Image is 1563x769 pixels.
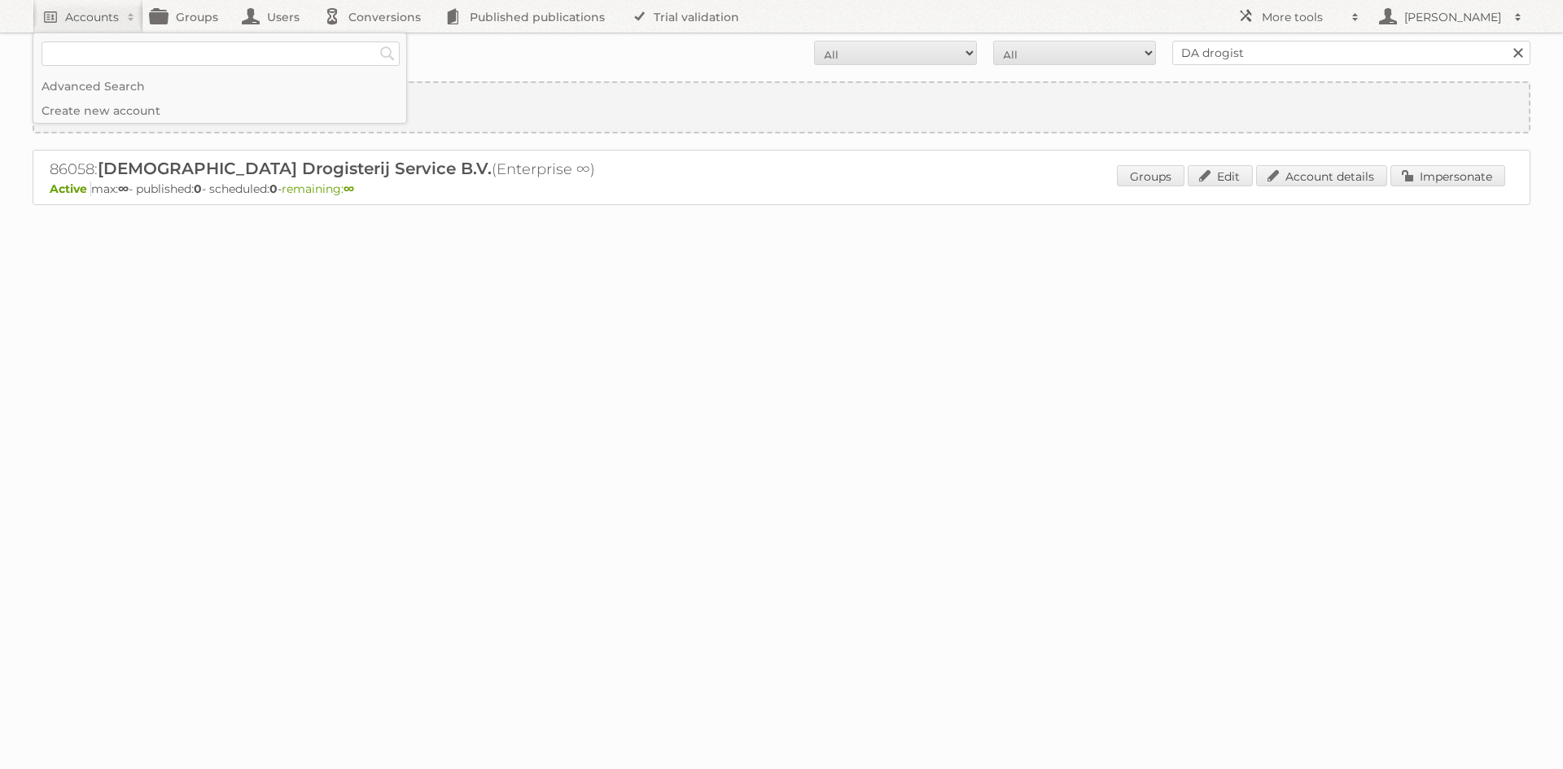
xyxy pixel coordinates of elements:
span: Active [50,181,91,196]
strong: ∞ [344,181,354,196]
a: Groups [1117,165,1184,186]
a: Account details [1256,165,1387,186]
span: [DEMOGRAPHIC_DATA] Drogisterij Service B.V. [98,159,492,178]
strong: ∞ [118,181,129,196]
h2: [PERSON_NAME] [1400,9,1506,25]
a: Create new account [33,98,406,123]
input: Search [375,42,400,66]
a: Advanced Search [33,74,406,98]
strong: 0 [194,181,202,196]
h2: Accounts [65,9,119,25]
strong: 0 [269,181,278,196]
a: Create new account [34,83,1529,132]
h2: 86058: (Enterprise ∞) [50,159,620,180]
h2: More tools [1262,9,1343,25]
p: max: - published: - scheduled: - [50,181,1513,196]
a: Edit [1188,165,1253,186]
a: Impersonate [1390,165,1505,186]
span: remaining: [282,181,354,196]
